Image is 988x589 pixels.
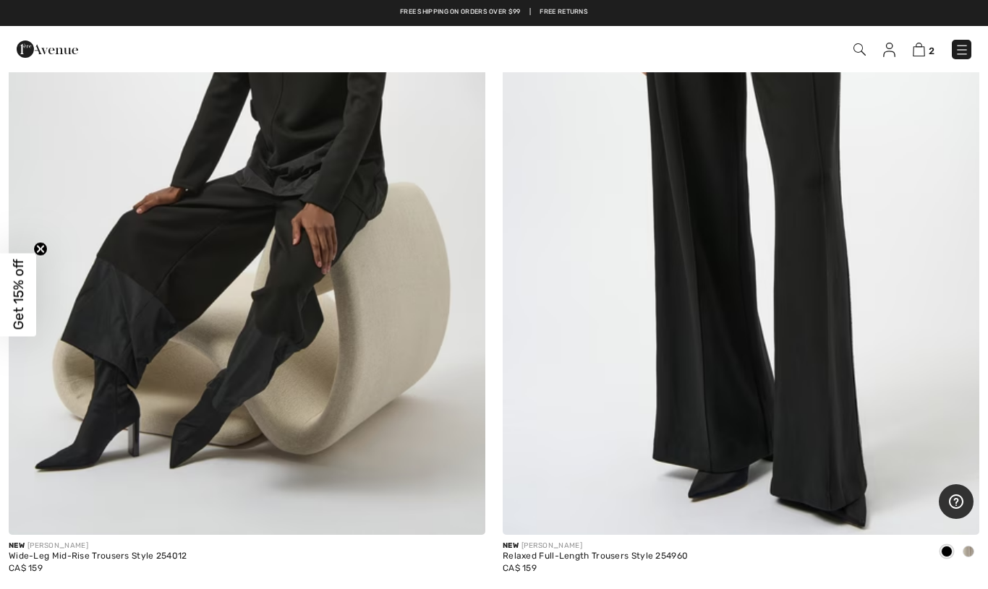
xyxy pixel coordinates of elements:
img: Search [853,43,866,56]
div: Black [936,541,958,564]
img: Menu [955,43,969,57]
img: My Info [883,43,895,57]
span: New [503,541,519,550]
span: New [9,541,25,550]
img: 1ère Avenue [17,35,78,64]
button: Close teaser [33,241,48,256]
a: Free shipping on orders over $99 [400,7,521,17]
div: Relaxed Full-Length Trousers Style 254960 [503,551,688,562]
div: [PERSON_NAME] [9,541,187,551]
div: Birch [958,541,979,564]
a: 2 [913,40,934,58]
span: CA$ 159 [503,563,537,573]
div: [PERSON_NAME] [503,541,688,551]
a: Free Returns [540,7,588,17]
img: Shopping Bag [913,43,925,56]
span: | [529,7,531,17]
span: 2 [929,46,934,56]
a: 1ère Avenue [17,41,78,55]
div: Wide-Leg Mid-Rise Trousers Style 254012 [9,551,187,562]
iframe: Opens a widget where you can find more information [939,484,974,520]
span: CA$ 159 [9,563,43,573]
span: Get 15% off [10,259,27,330]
